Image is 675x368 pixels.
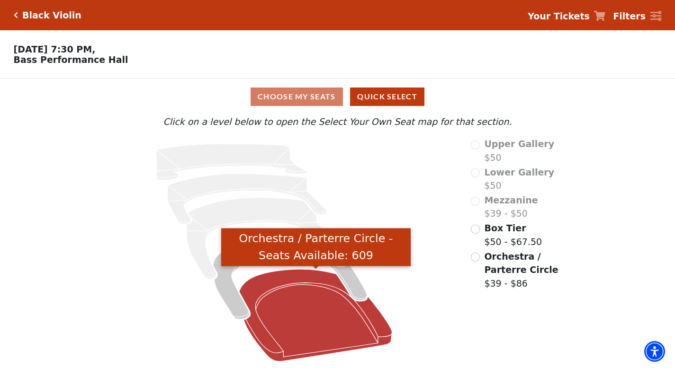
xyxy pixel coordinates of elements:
[156,144,307,180] path: Upper Gallery - Seats Available: 0
[528,9,605,23] a: Your Tickets
[14,12,18,18] a: Click here to go back to filters
[484,195,538,205] span: Mezzanine
[484,251,558,275] span: Orchestra / Parterre Circle
[22,10,81,21] h5: Black Violin
[484,139,554,149] span: Upper Gallery
[528,11,590,21] strong: Your Tickets
[484,250,584,290] label: $39 - $86
[350,88,424,106] button: Quick Select
[239,269,392,361] path: Orchestra / Parterre Circle - Seats Available: 609
[484,193,538,220] label: $39 - $50
[484,137,554,164] label: $50
[644,341,665,362] div: Accessibility Menu
[484,166,554,193] label: $50
[613,9,661,23] a: Filters
[484,221,542,248] label: $50 - $67.50
[91,115,584,129] p: Click on a level below to open the Select Your Own Seat map for that section.
[484,223,526,233] span: Box Tier
[471,253,480,262] input: Orchestra / Parterre Circle$39 - $86
[221,228,411,266] div: Orchestra / Parterre Circle - Seats Available: 609
[471,225,480,234] input: Box Tier$50 - $67.50
[168,174,327,224] path: Lower Gallery - Seats Available: 0
[484,167,554,177] span: Lower Gallery
[613,11,646,21] strong: Filters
